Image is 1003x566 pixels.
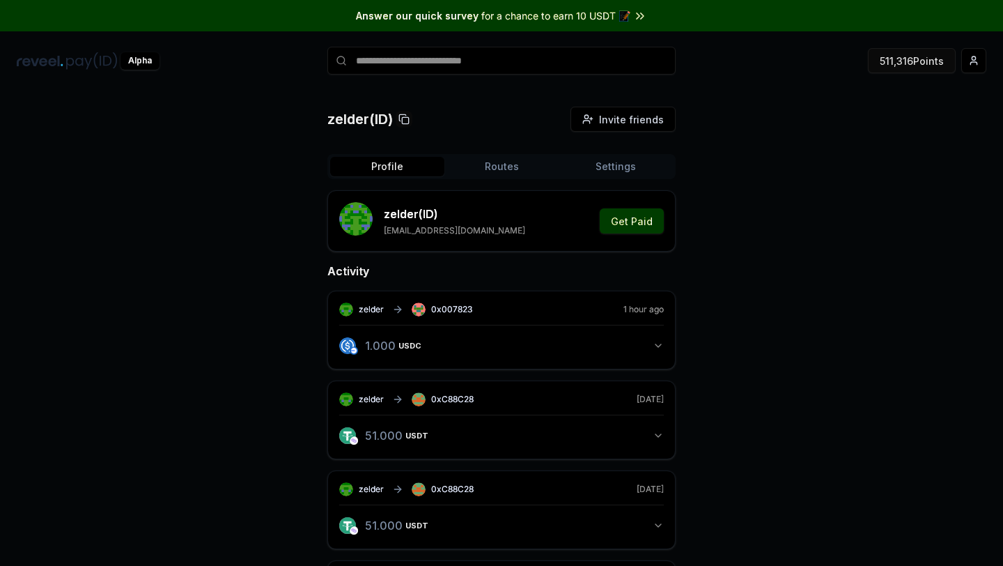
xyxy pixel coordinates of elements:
[339,337,356,354] img: logo.png
[559,157,673,176] button: Settings
[384,206,525,222] p: zelder (ID)
[359,394,384,405] span: zelder
[431,484,474,494] span: 0xC88C28
[339,424,664,448] button: 51.000USDT
[327,109,393,129] p: zelder(ID)
[66,52,118,70] img: pay_id
[359,484,384,495] span: zelder
[570,107,676,132] button: Invite friends
[339,334,664,358] button: 1.000USDC
[350,526,358,535] img: logo.png
[359,304,384,315] span: zelder
[17,52,63,70] img: reveel_dark
[868,48,956,73] button: 511,316Points
[637,394,664,405] span: [DATE]
[599,112,664,127] span: Invite friends
[623,304,664,315] span: 1 hour ago
[398,342,421,350] span: USDC
[431,304,472,314] span: 0x007823
[405,521,428,530] span: USDT
[600,208,664,234] button: Get Paid
[339,514,664,537] button: 51.000USDT
[327,263,676,280] h2: Activity
[356,8,479,23] span: Answer our quick survey
[481,8,630,23] span: for a chance to earn 10 USDT 📝
[350,436,358,445] img: logo.png
[444,157,559,176] button: Routes
[350,346,358,355] img: base-network.png
[339,427,356,444] img: logo.png
[120,52,160,70] div: Alpha
[405,431,428,440] span: USDT
[384,225,525,236] p: [EMAIL_ADDRESS][DOMAIN_NAME]
[339,517,356,534] img: logo.png
[431,394,474,404] span: 0xC88C28
[330,157,444,176] button: Profile
[637,484,664,495] span: [DATE]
